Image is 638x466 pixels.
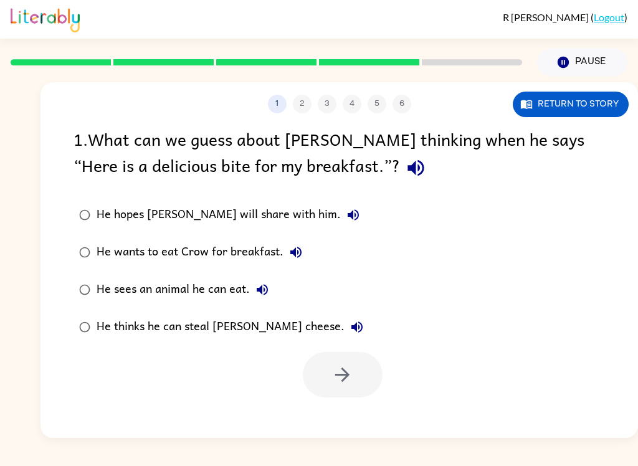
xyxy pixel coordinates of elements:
[250,277,275,302] button: He sees an animal he can eat.
[537,48,627,77] button: Pause
[503,11,591,23] span: R [PERSON_NAME]
[97,240,308,265] div: He wants to eat Crow for breakfast.
[97,277,275,302] div: He sees an animal he can eat.
[594,11,624,23] a: Logout
[503,11,627,23] div: ( )
[97,202,366,227] div: He hopes [PERSON_NAME] will share with him.
[268,95,287,113] button: 1
[341,202,366,227] button: He hopes [PERSON_NAME] will share with him.
[283,240,308,265] button: He wants to eat Crow for breakfast.
[74,126,605,184] div: 1 . What can we guess about [PERSON_NAME] thinking when he says “Here is a delicious bite for my ...
[11,5,80,32] img: Literably
[345,315,369,340] button: He thinks he can steal [PERSON_NAME] cheese.
[97,315,369,340] div: He thinks he can steal [PERSON_NAME] cheese.
[513,92,629,117] button: Return to story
